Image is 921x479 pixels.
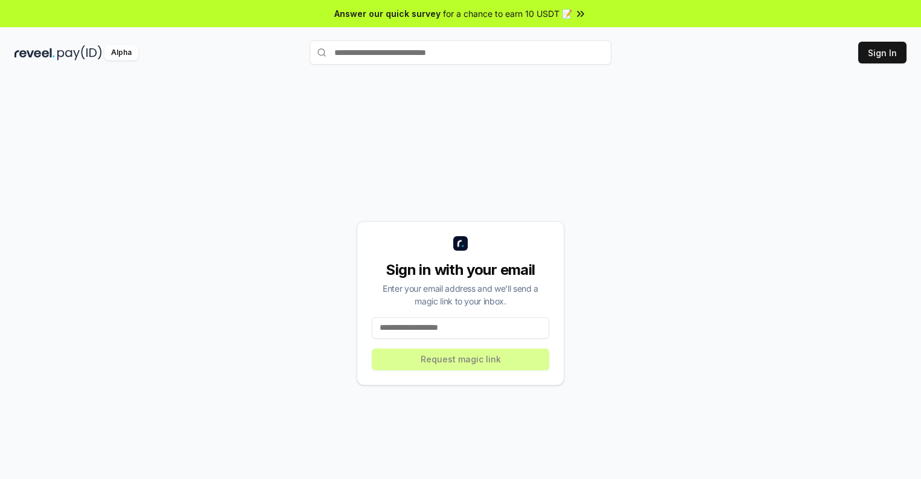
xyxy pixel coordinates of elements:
[453,236,468,251] img: logo_small
[858,42,907,63] button: Sign In
[372,260,549,280] div: Sign in with your email
[14,45,55,60] img: reveel_dark
[104,45,138,60] div: Alpha
[334,7,441,20] span: Answer our quick survey
[372,282,549,307] div: Enter your email address and we’ll send a magic link to your inbox.
[57,45,102,60] img: pay_id
[443,7,572,20] span: for a chance to earn 10 USDT 📝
